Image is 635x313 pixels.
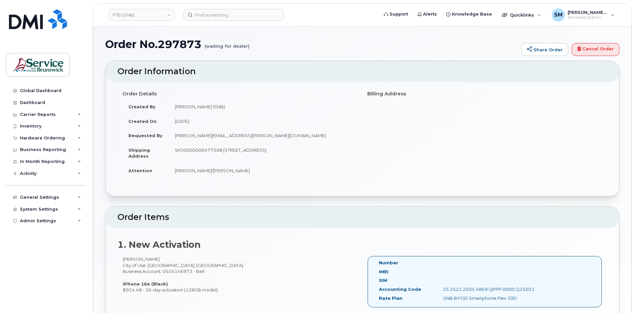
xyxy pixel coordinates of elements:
h1: Order No.297873 [105,38,518,50]
h4: Order Details [122,91,357,97]
strong: Attention [128,168,152,173]
td: WO0000000477308 [STREET_ADDRESS] [169,143,357,163]
strong: iPhone 16e (Black) [123,281,168,287]
h4: Billing Address [367,91,602,97]
strong: Requested By [128,133,163,138]
label: Rate Plan [379,295,402,301]
label: Accounting Code [379,286,421,292]
strong: Created By [128,104,156,109]
a: Cancel Order [572,43,619,56]
label: IMEI [379,269,388,275]
label: Number [379,260,398,266]
div: GNB BYOD Smartphone Flex 30D [438,295,528,301]
a: Share Order [521,43,568,56]
td: [PERSON_NAME][EMAIL_ADDRESS][PERSON_NAME][DOMAIN_NAME] [169,128,357,143]
td: [PERSON_NAME] (SNB) [169,99,357,114]
label: SIM [379,277,387,284]
strong: Created On [128,119,157,124]
h2: Order Items [117,213,607,222]
div: 25.2521.2505.4869.QPPP.0000.Q25021 [438,286,528,292]
h2: Order Information [117,67,607,76]
td: [DATE] [169,114,357,129]
strong: 1. New Activation [117,239,201,250]
strong: Shipping Address [128,147,150,159]
td: [PERSON_NAME]/[PERSON_NAME] [169,163,357,178]
div: [PERSON_NAME] City of Use: [GEOGRAPHIC_DATA], [GEOGRAPHIC_DATA] Business Account: 0555146973 - Be... [117,256,362,293]
small: (waiting for dealer) [205,38,249,49]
